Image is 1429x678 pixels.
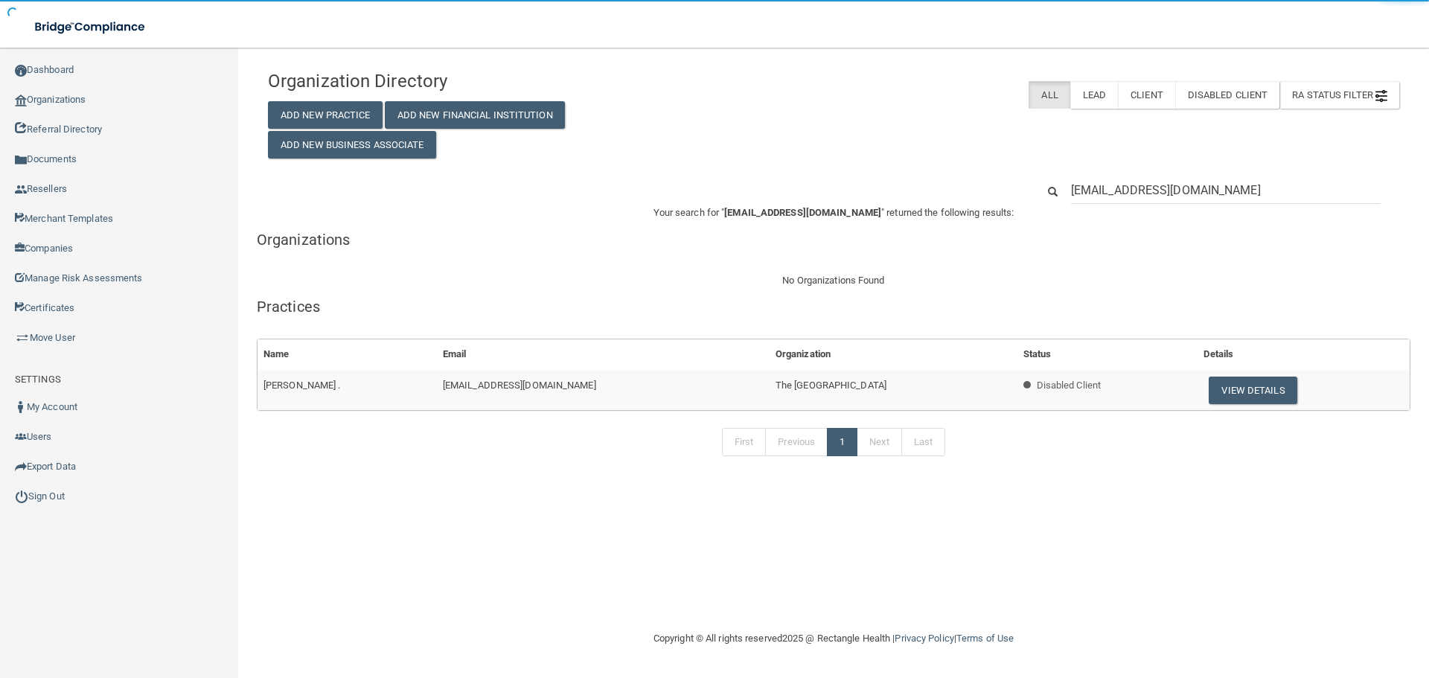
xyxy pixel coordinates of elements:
[1118,81,1175,109] label: Client
[1071,176,1381,204] input: Search
[263,380,341,391] span: [PERSON_NAME] .
[257,204,1410,222] p: Your search for " " returned the following results:
[895,633,953,644] a: Privacy Policy
[1070,81,1118,109] label: Lead
[724,207,881,218] span: [EMAIL_ADDRESS][DOMAIN_NAME]
[437,339,770,370] th: Email
[956,633,1014,644] a: Terms of Use
[15,431,27,443] img: icon-users.e205127d.png
[1198,339,1410,370] th: Details
[257,272,1410,290] div: No Organizations Found
[1292,89,1387,100] span: RA Status Filter
[15,490,28,503] img: ic_power_dark.7ecde6b1.png
[258,339,437,370] th: Name
[1017,339,1198,370] th: Status
[268,71,630,91] h4: Organization Directory
[770,339,1017,370] th: Organization
[901,428,945,456] a: Last
[385,101,565,129] button: Add New Financial Institution
[15,65,27,77] img: ic_dashboard_dark.d01f4a41.png
[15,95,27,106] img: organization-icon.f8decf85.png
[1037,377,1102,394] p: Disabled Client
[857,428,901,456] a: Next
[15,330,30,345] img: briefcase.64adab9b.png
[1029,81,1070,109] label: All
[268,131,436,159] button: Add New Business Associate
[1209,377,1297,404] button: View Details
[15,461,27,473] img: icon-export.b9366987.png
[1175,81,1280,109] label: Disabled Client
[722,428,767,456] a: First
[776,380,886,391] span: The [GEOGRAPHIC_DATA]
[15,371,61,388] label: SETTINGS
[257,231,1410,248] h5: Organizations
[268,101,383,129] button: Add New Practice
[562,615,1105,662] div: Copyright © All rights reserved 2025 @ Rectangle Health | |
[15,184,27,196] img: ic_reseller.de258add.png
[827,428,857,456] a: 1
[15,154,27,166] img: icon-documents.8dae5593.png
[22,12,159,42] img: bridge_compliance_login_screen.278c3ca4.svg
[1375,90,1387,102] img: icon-filter@2x.21656d0b.png
[257,298,1410,315] h5: Practices
[15,401,27,413] img: ic_user_dark.df1a06c3.png
[443,380,596,391] span: [EMAIL_ADDRESS][DOMAIN_NAME]
[765,428,828,456] a: Previous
